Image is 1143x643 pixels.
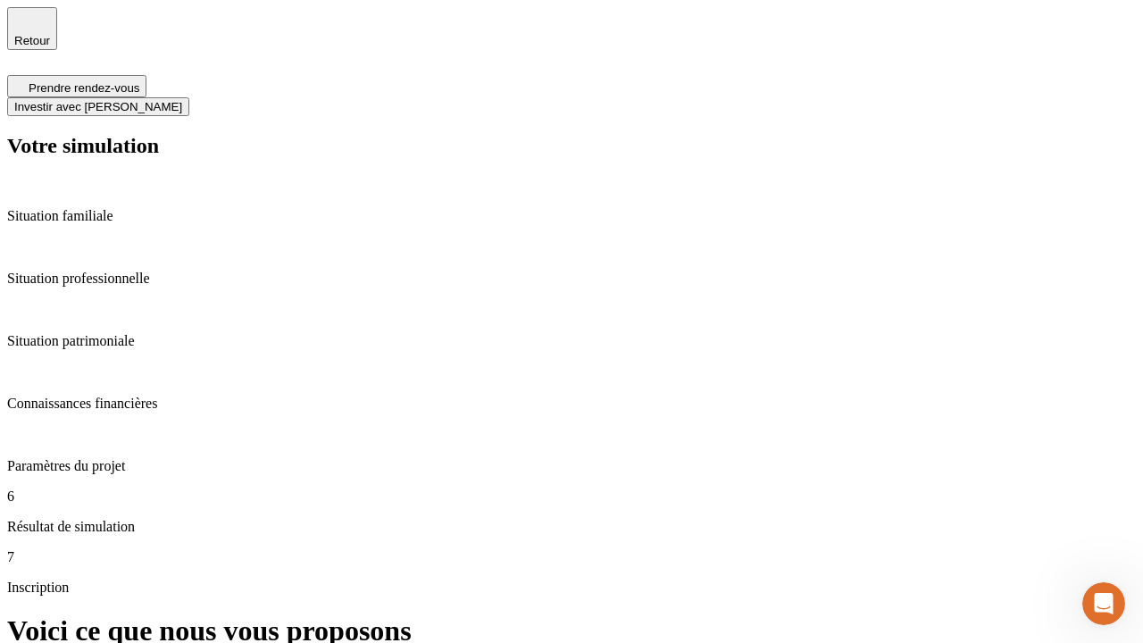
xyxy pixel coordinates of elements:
[7,549,1136,565] p: 7
[7,208,1136,224] p: Situation familiale
[14,100,182,113] span: Investir avec [PERSON_NAME]
[7,75,146,97] button: Prendre rendez-vous
[7,489,1136,505] p: 6
[1082,582,1125,625] iframe: Intercom live chat
[7,271,1136,287] p: Situation professionnelle
[14,34,50,47] span: Retour
[7,580,1136,596] p: Inscription
[7,458,1136,474] p: Paramètres du projet
[7,396,1136,412] p: Connaissances financières
[7,134,1136,158] h2: Votre simulation
[7,333,1136,349] p: Situation patrimoniale
[7,7,57,50] button: Retour
[29,81,139,95] span: Prendre rendez-vous
[7,519,1136,535] p: Résultat de simulation
[7,97,189,116] button: Investir avec [PERSON_NAME]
